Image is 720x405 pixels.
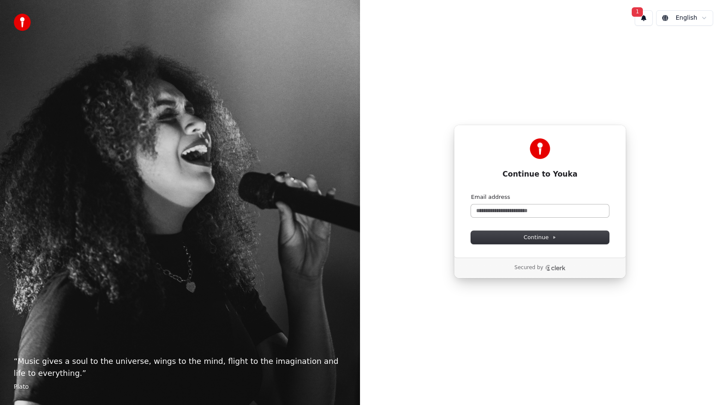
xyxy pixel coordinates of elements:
[635,10,653,26] button: 1
[632,7,643,17] span: 1
[545,265,566,271] a: Clerk logo
[471,231,609,244] button: Continue
[14,355,346,379] p: “ Music gives a soul to the universe, wings to the mind, flight to the imagination and life to ev...
[524,234,556,241] span: Continue
[530,138,550,159] img: Youka
[471,169,609,180] h1: Continue to Youka
[471,193,510,201] label: Email address
[14,14,31,31] img: youka
[514,264,543,271] p: Secured by
[14,383,346,391] footer: Plato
